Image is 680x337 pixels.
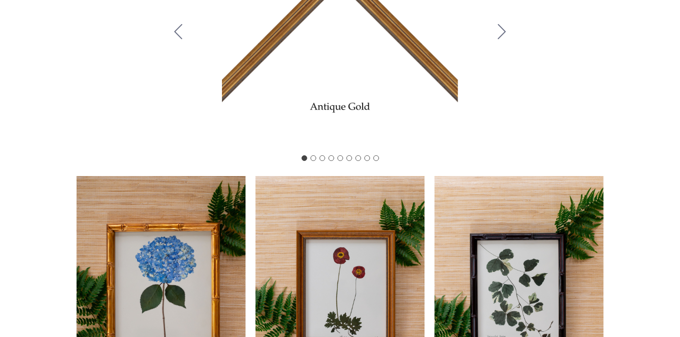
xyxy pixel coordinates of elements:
button: Go to slide 9 [373,155,379,161]
button: Go to slide 8 [364,155,370,161]
button: Go to slide 1 [301,155,307,161]
button: Go to slide 6 [346,155,352,161]
button: Go to slide 2 [310,155,316,161]
button: Go to slide 4 [328,155,334,161]
button: Go to slide 5 [337,155,343,161]
button: Go to slide 7 [355,155,361,161]
button: Go to slide 3 [319,155,325,161]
